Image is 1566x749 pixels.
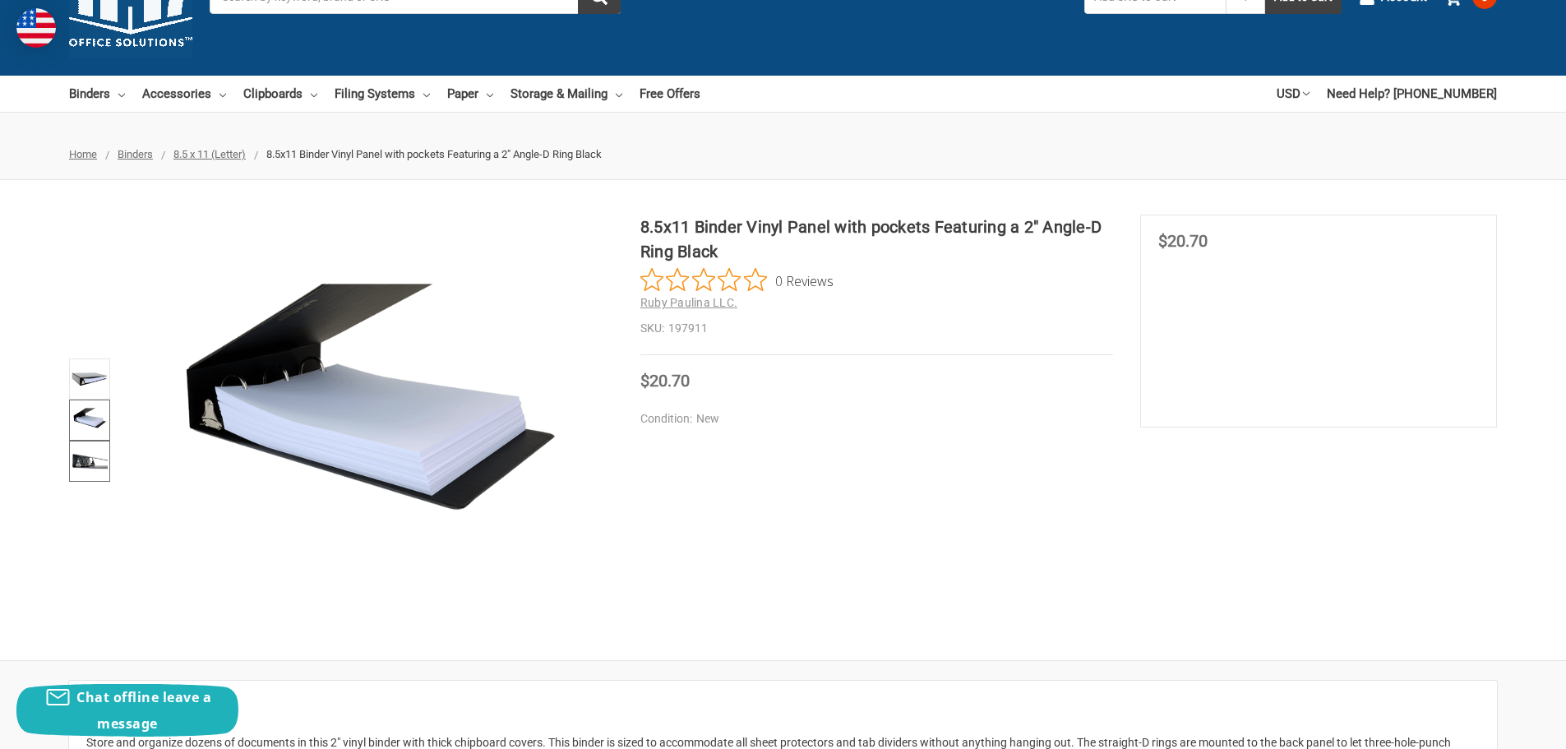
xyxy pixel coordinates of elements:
dd: New [640,410,1106,428]
a: 8.5 x 11 (Letter) [173,148,246,160]
img: 8.5x11 Binder - Vinyl - Black (197911) [72,443,108,479]
span: $20.70 [640,371,690,391]
a: USD [1277,76,1310,112]
span: 8.5x11 Binder Vinyl Panel with pockets Featuring a 2" Angle-D Ring Black [266,148,602,160]
a: Free Offers [640,76,700,112]
a: Clipboards [243,76,317,112]
h2: Description [86,698,1480,723]
a: Binders [118,148,153,160]
span: 0 Reviews [775,268,834,293]
a: Storage & Mailing [510,76,622,112]
button: Rated 0 out of 5 stars from 0 reviews. Jump to reviews. [640,268,834,293]
img: 8.5x11 Binder Vinyl Panel with pockets Featuring a 2" Angle-D Ring Black [163,215,574,626]
span: Chat offline leave a message [76,688,211,733]
dt: SKU: [640,320,664,337]
img: duty and tax information for United States [16,8,56,48]
dd: 197911 [640,320,1113,337]
img: 8.5x11 Binder Vinyl Panel with pockets Featuring a 2" Angle-D Ring Black [72,361,108,397]
a: Paper [447,76,493,112]
button: Chat offline leave a message [16,684,238,737]
span: $20.70 [1158,231,1208,251]
h1: 8.5x11 Binder Vinyl Panel with pockets Featuring a 2" Angle-D Ring Black [640,215,1113,264]
dt: Condition: [640,410,692,428]
a: Binders [69,76,125,112]
a: Need Help? [PHONE_NUMBER] [1327,76,1497,112]
img: 8.5x11 Binder Vinyl Panel with pockets Featuring a 2" Angle-D Ring Black [72,402,108,438]
a: Filing Systems [335,76,430,112]
a: Ruby Paulina LLC. [640,296,737,309]
a: Home [69,148,97,160]
a: Accessories [142,76,226,112]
